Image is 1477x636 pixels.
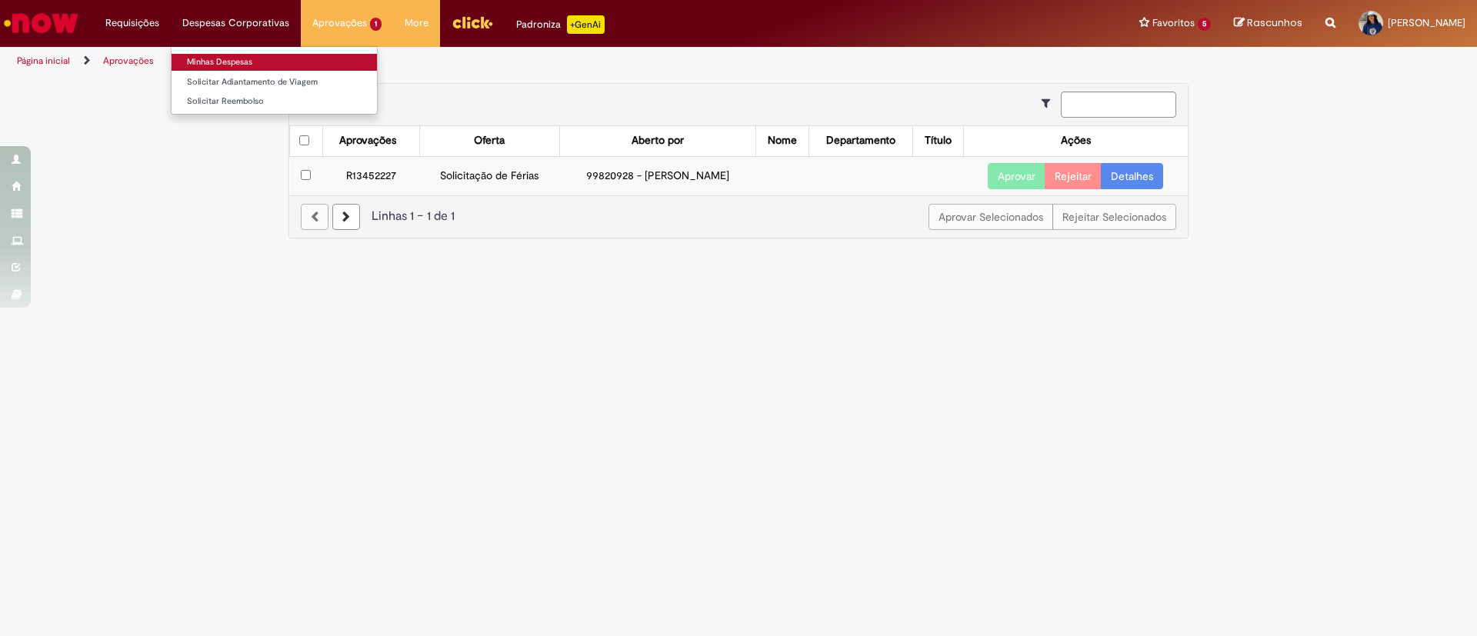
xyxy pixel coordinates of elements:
i: Mostrar filtros para: Suas Solicitações [1042,98,1058,108]
th: Aprovações [322,126,419,156]
p: +GenAi [567,15,605,34]
span: More [405,15,428,31]
div: Nome [768,133,797,148]
span: 5 [1198,18,1211,31]
span: Requisições [105,15,159,31]
a: Solicitar Reembolso [172,93,377,110]
button: Rejeitar [1045,163,1102,189]
div: Ações [1061,133,1091,148]
span: Aprovações [312,15,367,31]
div: Padroniza [516,15,605,34]
div: Oferta [474,133,505,148]
span: 1 [370,18,382,31]
td: 99820928 - [PERSON_NAME] [559,156,755,195]
a: Rascunhos [1234,16,1302,31]
a: Página inicial [17,55,70,67]
button: Aprovar [988,163,1045,189]
img: click_logo_yellow_360x200.png [452,11,493,34]
ul: Trilhas de página [12,47,973,75]
td: R13452227 [322,156,419,195]
a: Aprovações [103,55,154,67]
ul: Despesas Corporativas [171,46,378,115]
a: Detalhes [1101,163,1163,189]
img: ServiceNow [2,8,81,38]
div: Linhas 1 − 1 de 1 [301,208,1176,225]
span: [PERSON_NAME] [1388,16,1465,29]
span: Rascunhos [1247,15,1302,30]
td: Solicitação de Férias [420,156,560,195]
span: Favoritos [1152,15,1195,31]
div: Departamento [826,133,895,148]
div: Aprovações [339,133,396,148]
a: Solicitar Adiantamento de Viagem [172,74,377,91]
span: Despesas Corporativas [182,15,289,31]
div: Aberto por [632,133,684,148]
a: Minhas Despesas [172,54,377,71]
div: Título [925,133,952,148]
